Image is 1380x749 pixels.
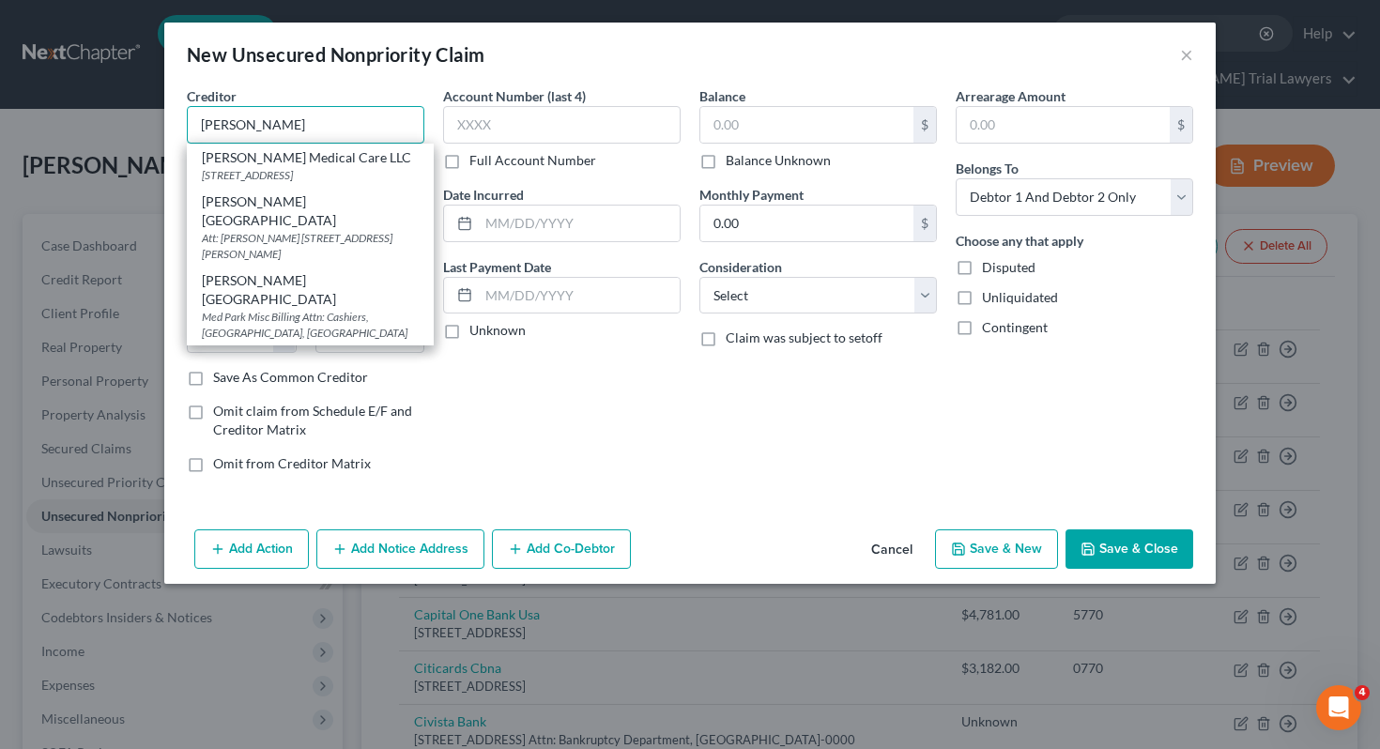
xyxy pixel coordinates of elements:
[202,148,419,167] div: [PERSON_NAME] Medical Care LLC
[202,309,419,341] div: Med Park Misc Billing Attn: Cashiers, [GEOGRAPHIC_DATA], [GEOGRAPHIC_DATA]
[726,329,882,345] span: Claim was subject to setoff
[187,88,237,104] span: Creditor
[492,529,631,569] button: Add Co-Debtor
[1180,43,1193,66] button: ×
[187,41,484,68] div: New Unsecured Nonpriority Claim
[443,257,551,277] label: Last Payment Date
[213,455,371,471] span: Omit from Creditor Matrix
[956,231,1083,251] label: Choose any that apply
[213,403,412,437] span: Omit claim from Schedule E/F and Creditor Matrix
[1170,107,1192,143] div: $
[187,106,424,144] input: Search creditor by name...
[935,529,1058,569] button: Save & New
[957,107,1170,143] input: 0.00
[1355,685,1370,700] span: 4
[726,151,831,170] label: Balance Unknown
[202,192,419,230] div: [PERSON_NAME][GEOGRAPHIC_DATA]
[956,160,1019,176] span: Belongs To
[856,531,928,569] button: Cancel
[202,271,419,309] div: [PERSON_NAME][GEOGRAPHIC_DATA]
[699,257,782,277] label: Consideration
[213,368,368,387] label: Save As Common Creditor
[982,319,1048,335] span: Contingent
[316,529,484,569] button: Add Notice Address
[479,206,680,241] input: MM/DD/YYYY
[443,106,681,144] input: XXXX
[700,107,913,143] input: 0.00
[1066,529,1193,569] button: Save & Close
[469,321,526,340] label: Unknown
[443,185,524,205] label: Date Incurred
[1316,685,1361,730] iframe: Intercom live chat
[194,529,309,569] button: Add Action
[202,167,419,183] div: [STREET_ADDRESS]
[982,289,1058,305] span: Unliquidated
[913,107,936,143] div: $
[699,185,804,205] label: Monthly Payment
[982,259,1035,275] span: Disputed
[956,86,1066,106] label: Arrearage Amount
[913,206,936,241] div: $
[469,151,596,170] label: Full Account Number
[443,86,586,106] label: Account Number (last 4)
[479,278,680,313] input: MM/DD/YYYY
[700,206,913,241] input: 0.00
[699,86,745,106] label: Balance
[202,230,419,262] div: Att: [PERSON_NAME] [STREET_ADDRESS][PERSON_NAME]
